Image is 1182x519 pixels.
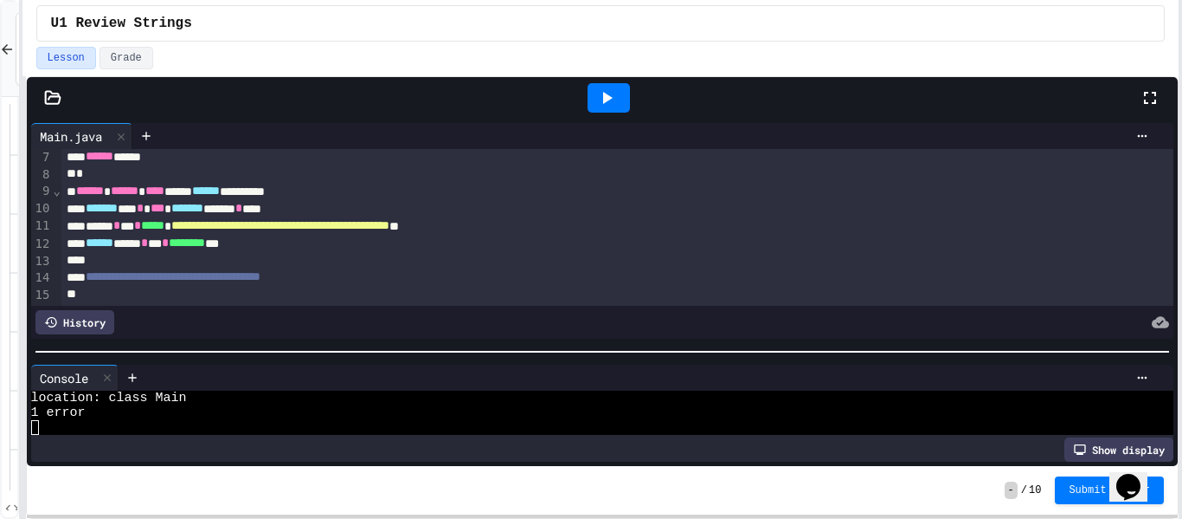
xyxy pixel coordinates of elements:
span: / [1021,483,1027,497]
button: Lesson [36,47,96,69]
button: Grade [100,47,153,69]
span: 10 [1029,483,1041,497]
button: Submit Answer [1055,477,1164,504]
span: Submit Answer [1069,483,1150,497]
span: - [1005,482,1018,499]
span: U1 Review Strings [51,13,192,34]
iframe: chat widget [1109,450,1165,502]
